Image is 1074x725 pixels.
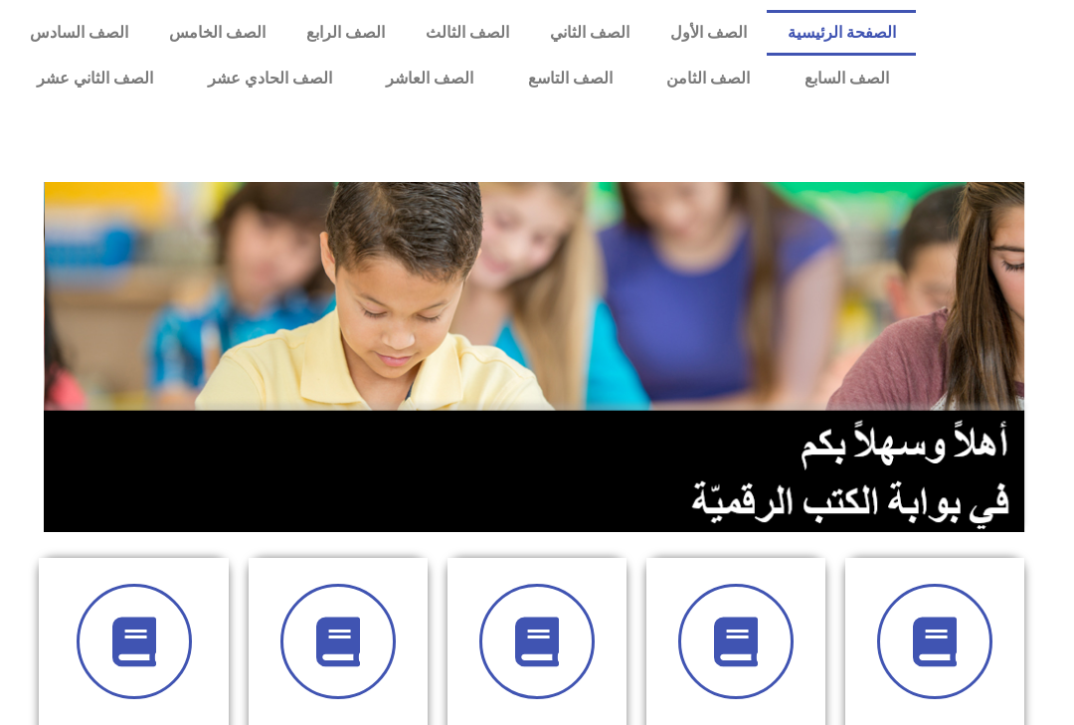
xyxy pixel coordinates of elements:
[10,10,149,56] a: الصف السادس
[529,10,649,56] a: الصف الثاني
[10,56,181,101] a: الصف الثاني عشر
[649,10,767,56] a: الصف الأول
[149,10,286,56] a: الصف الخامس
[777,56,916,101] a: الصف السابع
[406,10,530,56] a: الصف الثالث
[639,56,778,101] a: الصف الثامن
[767,10,916,56] a: الصفحة الرئيسية
[180,56,359,101] a: الصف الحادي عشر
[359,56,501,101] a: الصف العاشر
[286,10,406,56] a: الصف الرابع
[500,56,639,101] a: الصف التاسع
